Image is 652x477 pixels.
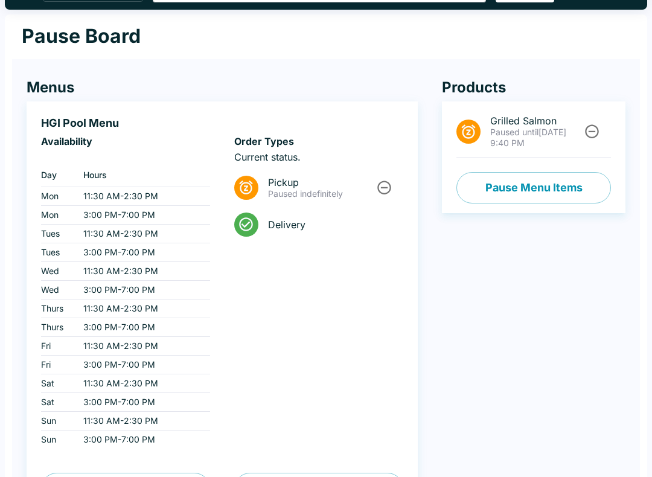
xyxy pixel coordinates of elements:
span: Grilled Salmon [490,115,582,127]
td: 3:00 PM - 7:00 PM [74,393,210,412]
span: Pickup [268,176,374,188]
td: 11:30 AM - 2:30 PM [74,225,210,243]
td: Mon [41,206,74,225]
td: Fri [41,356,74,374]
th: Day [41,163,74,187]
h4: Products [442,78,625,97]
h6: Availability [41,135,210,147]
td: 3:00 PM - 7:00 PM [74,356,210,374]
td: 11:30 AM - 2:30 PM [74,299,210,318]
button: Unpause [373,176,395,199]
p: Paused indefinitely [268,188,374,199]
td: 3:00 PM - 7:00 PM [74,318,210,337]
h1: Pause Board [22,24,141,48]
td: 3:00 PM - 7:00 PM [74,431,210,449]
button: Unpause [581,120,603,142]
td: 11:30 AM - 2:30 PM [74,187,210,206]
p: ‏ [41,151,210,163]
td: 11:30 AM - 2:30 PM [74,337,210,356]
td: Sat [41,393,74,412]
p: Current status. [234,151,403,163]
td: Fri [41,337,74,356]
td: Thurs [41,299,74,318]
td: 3:00 PM - 7:00 PM [74,281,210,299]
td: 3:00 PM - 7:00 PM [74,206,210,225]
button: Pause Menu Items [456,172,611,203]
td: Tues [41,243,74,262]
td: Wed [41,281,74,299]
span: Delivery [268,219,394,231]
th: Hours [74,163,210,187]
td: Sun [41,412,74,431]
td: Mon [41,187,74,206]
span: Paused until [490,127,539,137]
h4: Menus [27,78,418,97]
td: 3:00 PM - 7:00 PM [74,243,210,262]
td: Sat [41,374,74,393]
td: Sun [41,431,74,449]
td: Thurs [41,318,74,337]
td: Tues [41,225,74,243]
td: 11:30 AM - 2:30 PM [74,412,210,431]
h6: Order Types [234,135,403,147]
td: 11:30 AM - 2:30 PM [74,374,210,393]
td: 11:30 AM - 2:30 PM [74,262,210,281]
p: [DATE] 9:40 PM [490,127,582,149]
td: Wed [41,262,74,281]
